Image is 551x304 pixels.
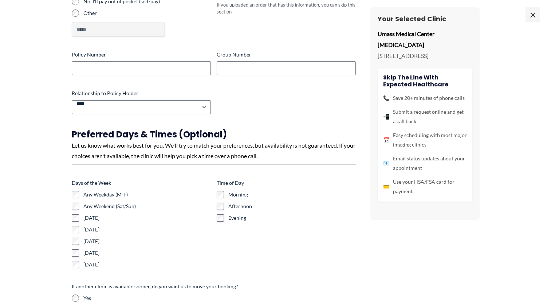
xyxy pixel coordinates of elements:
[83,9,211,17] label: Other
[378,15,472,23] h3: Your Selected Clinic
[383,130,467,149] li: Easy scheduling with most major imaging clinics
[383,177,467,196] li: Use your HSA/FSA card for payment
[383,135,389,145] span: 📅
[217,51,356,58] label: Group Number
[83,238,211,245] label: [DATE]
[72,129,356,140] h3: Preferred Days & Times (Optional)
[72,283,238,290] legend: If another clinic is available sooner, do you want us to move your booking?
[83,214,211,222] label: [DATE]
[383,74,467,88] h4: Skip the line with Expected Healthcare
[383,154,467,173] li: Email status updates about your appointment
[383,182,389,191] span: 💳
[228,191,356,198] label: Morning
[228,203,356,210] label: Afternoon
[83,261,211,268] label: [DATE]
[383,112,389,121] span: 📲
[526,7,540,22] span: ×
[217,1,356,15] div: If you uploaded an order that has this information, you can skip this section.
[83,249,211,257] label: [DATE]
[83,295,356,302] label: Yes
[72,51,211,58] label: Policy Number
[228,214,356,222] label: Evening
[83,191,211,198] label: Any Weekday (M-F)
[83,226,211,233] label: [DATE]
[383,93,467,103] li: Save 20+ minutes of phone calls
[72,90,211,97] label: Relationship to Policy Holder
[72,23,165,36] input: Other Choice, please specify
[378,50,472,61] p: [STREET_ADDRESS]
[217,179,244,187] legend: Time of Day
[83,203,211,210] label: Any Weekend (Sat/Sun)
[72,179,111,187] legend: Days of the Week
[378,28,472,50] p: Umass Medical Center [MEDICAL_DATA]
[383,107,467,126] li: Submit a request online and get a call back
[383,93,389,103] span: 📞
[383,159,389,168] span: 📧
[72,140,356,161] div: Let us know what works best for you. We'll try to match your preferences, but availability is not...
